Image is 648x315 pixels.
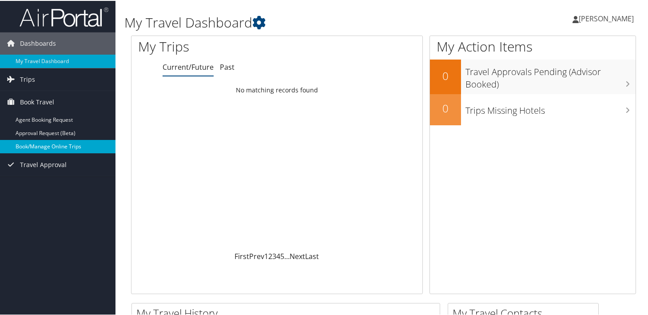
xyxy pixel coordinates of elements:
span: Travel Approval [20,153,67,175]
h2: 0 [430,68,461,83]
a: 1 [264,251,268,260]
span: Dashboards [20,32,56,54]
a: Next [290,251,305,260]
h1: My Trips [138,36,294,55]
a: [PERSON_NAME] [572,4,643,31]
h1: My Action Items [430,36,636,55]
span: Book Travel [20,90,54,112]
span: Trips [20,68,35,90]
a: Last [305,251,319,260]
a: 2 [268,251,272,260]
a: 4 [276,251,280,260]
h2: 0 [430,100,461,115]
a: First [235,251,249,260]
a: 5 [280,251,284,260]
a: 3 [272,251,276,260]
a: 0Trips Missing Hotels [430,93,636,124]
img: airportal-logo.png [20,6,108,27]
h1: My Travel Dashboard [124,12,470,31]
a: Current/Future [163,61,214,71]
h3: Trips Missing Hotels [465,99,636,116]
a: 0Travel Approvals Pending (Advisor Booked) [430,59,636,93]
span: [PERSON_NAME] [579,13,634,23]
span: … [284,251,290,260]
a: Prev [249,251,264,260]
h3: Travel Approvals Pending (Advisor Booked) [465,60,636,90]
td: No matching records found [131,81,422,97]
a: Past [220,61,235,71]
